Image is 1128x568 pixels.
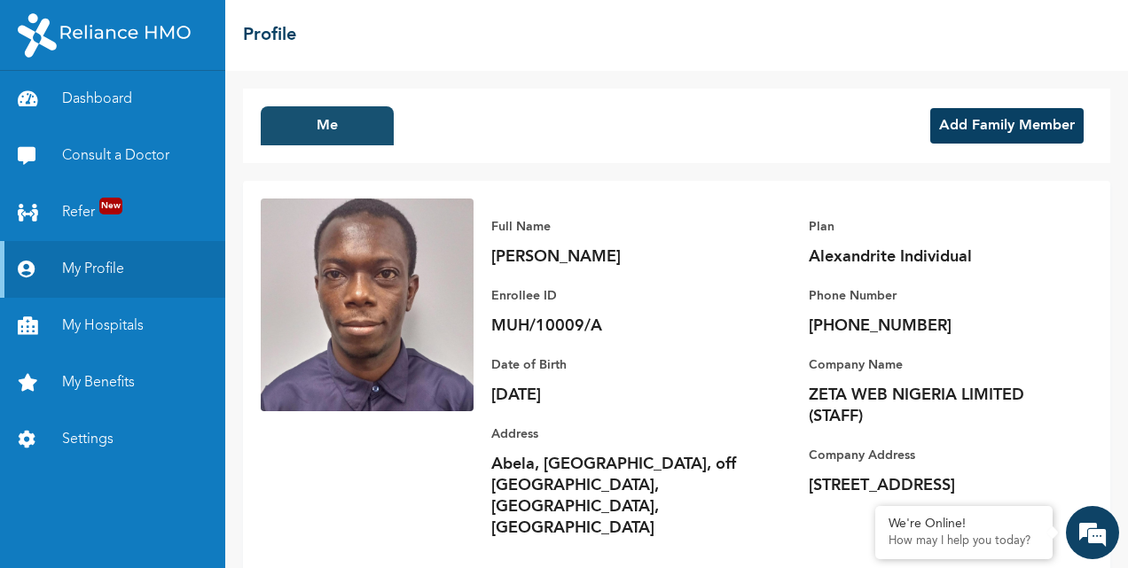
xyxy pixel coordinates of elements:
[243,22,296,49] h2: Profile
[809,385,1057,427] p: ZETA WEB NIGERIA LIMITED (STAFF)
[18,13,191,58] img: RelianceHMO's Logo
[809,246,1057,268] p: Alexandrite Individual
[9,507,174,519] span: Conversation
[809,354,1057,376] p: Company Name
[809,285,1057,307] p: Phone Number
[809,445,1057,466] p: Company Address
[33,89,72,133] img: d_794563401_company_1708531726252_794563401
[9,414,338,476] textarea: Type your message and hit 'Enter'
[92,99,298,122] div: Chat with us now
[491,454,740,539] p: Abela, [GEOGRAPHIC_DATA], off [GEOGRAPHIC_DATA], [GEOGRAPHIC_DATA], [GEOGRAPHIC_DATA]
[291,9,333,51] div: Minimize live chat window
[809,315,1057,337] p: [PHONE_NUMBER]
[809,475,1057,496] p: [STREET_ADDRESS]
[174,476,339,531] div: FAQs
[491,424,740,445] p: Address
[889,534,1039,549] p: How may I help you today?
[99,198,122,214] span: New
[889,517,1039,532] div: We're Online!
[491,285,740,307] p: Enrollee ID
[261,198,474,411] img: Enrollee
[491,385,740,406] p: [DATE]
[809,216,1057,237] p: Plan
[491,216,740,237] p: Full Name
[491,354,740,376] p: Date of Birth
[491,315,740,337] p: MUH/10009/A
[103,188,245,367] span: We're online!
[261,106,394,145] button: Me
[930,108,1084,144] button: Add Family Member
[491,246,740,268] p: [PERSON_NAME]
